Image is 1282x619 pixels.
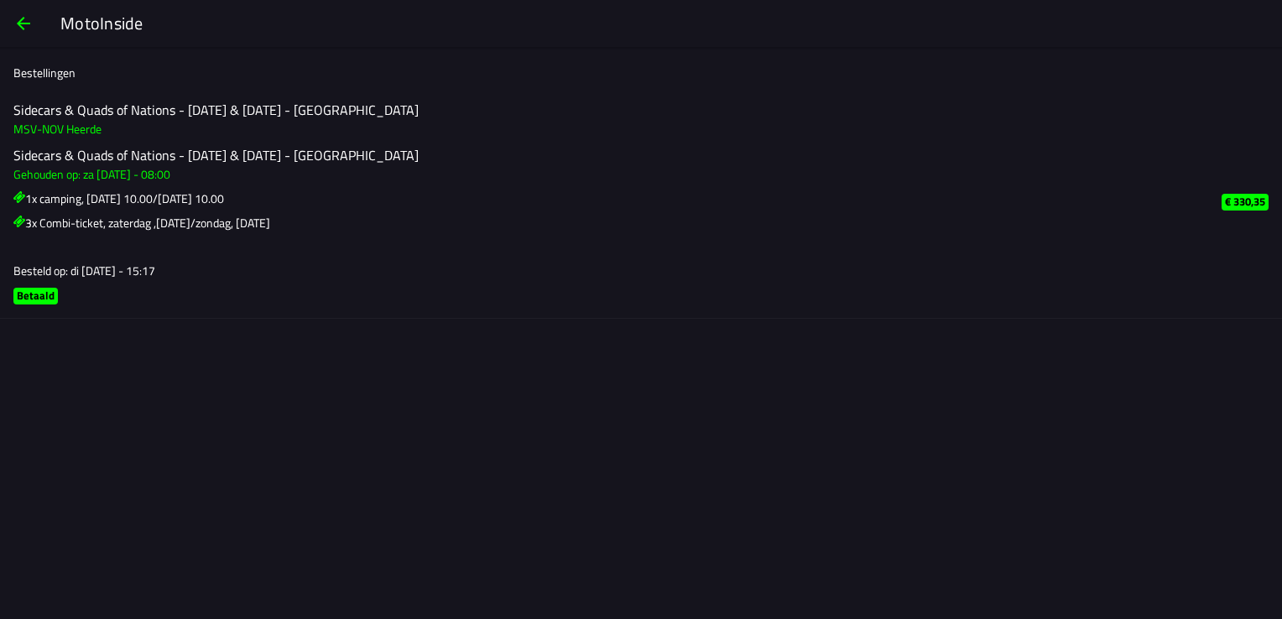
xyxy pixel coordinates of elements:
[13,288,58,304] ion-badge: Betaald
[13,214,1195,231] h3: 3x Combi-ticket, zaterdag ,[DATE]/zondag, [DATE]
[13,64,76,81] ion-label: Bestellingen
[13,148,1195,164] h2: Sidecars & Quads of Nations - [DATE] & [DATE] - [GEOGRAPHIC_DATA]
[13,102,1195,118] h2: Sidecars & Quads of Nations - [DATE] & [DATE] - [GEOGRAPHIC_DATA]
[44,11,1282,36] ion-title: MotoInside
[13,165,1195,183] h3: Gehouden op: za [DATE] - 08:00
[13,120,1195,138] h3: MSV-NOV Heerde
[13,190,1195,207] h3: 1x camping, [DATE] 10.00/[DATE] 10.00
[1222,194,1269,211] ion-badge: € 330,35
[13,262,1195,279] h3: Besteld op: di [DATE] - 15:17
